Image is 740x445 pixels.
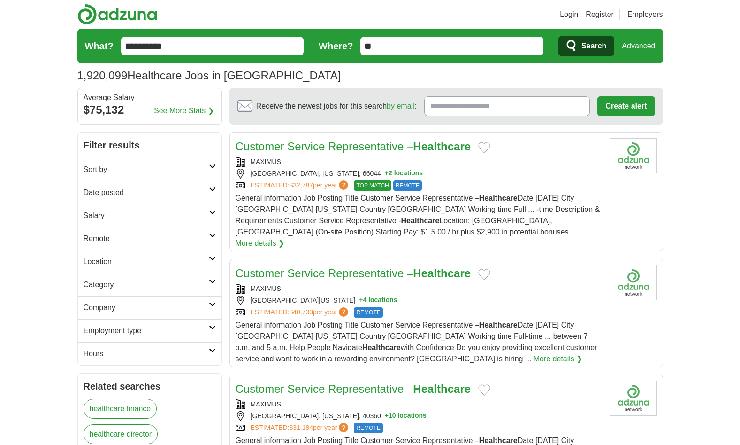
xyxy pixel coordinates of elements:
[339,307,348,317] span: ?
[256,101,417,112] span: Receive the newest jobs for this search :
[154,105,214,117] a: See More Stats ❯
[359,296,397,305] button: +4 locations
[251,180,351,191] a: ESTIMATED:$32,787per year?
[84,302,209,313] h2: Company
[413,383,471,395] strong: Healthcare
[610,381,657,416] img: Company logo
[236,140,471,153] a: Customer Service Representative –Healthcare
[289,308,313,316] span: $40,733
[610,265,657,300] img: Company logo
[597,96,655,116] button: Create alert
[84,325,209,336] h2: Employment type
[78,227,221,250] a: Remote
[78,158,221,181] a: Sort by
[78,296,221,319] a: Company
[84,424,158,444] a: healthcare director
[558,36,614,56] button: Search
[413,267,471,280] strong: Healthcare
[78,133,221,158] h2: Filter results
[385,411,389,421] span: +
[84,94,216,101] div: Average Salary
[478,384,490,396] button: Add to favorite jobs
[84,101,216,118] div: $75,132
[236,157,603,167] div: MAXIMUS
[78,319,221,342] a: Employment type
[77,67,128,84] span: 1,920,099
[78,250,221,273] a: Location
[354,180,391,191] span: TOP MATCH
[586,9,614,20] a: Register
[385,411,427,421] button: +10 locations
[359,296,363,305] span: +
[84,399,157,419] a: healthcare finance
[339,423,348,432] span: ?
[236,169,603,179] div: [GEOGRAPHIC_DATA], [US_STATE], 66044
[77,4,157,25] img: Adzuna logo
[77,69,341,82] h1: Healthcare Jobs in [GEOGRAPHIC_DATA]
[354,423,382,433] span: REMOTE
[236,296,603,305] div: [GEOGRAPHIC_DATA][US_STATE]
[236,399,603,409] div: MAXIMUS
[84,210,209,221] h2: Salary
[622,37,655,55] a: Advanced
[339,180,348,190] span: ?
[236,383,471,395] a: Customer Service Representative –Healthcare
[84,164,209,175] h2: Sort by
[236,267,471,280] a: Customer Service Representative –Healthcare
[289,424,313,431] span: $31,184
[581,37,606,55] span: Search
[413,140,471,153] strong: Healthcare
[479,194,518,202] strong: Healthcare
[534,353,583,365] a: More details ❯
[289,181,313,189] span: $32,787
[393,180,422,191] span: REMOTE
[85,39,114,53] label: What?
[78,181,221,204] a: Date posted
[385,169,389,179] span: +
[78,342,221,365] a: Hours
[84,256,209,267] h2: Location
[478,142,490,153] button: Add to favorite jobs
[78,273,221,296] a: Category
[84,233,209,244] h2: Remote
[478,269,490,280] button: Add to favorite jobs
[479,321,518,329] strong: Healthcare
[78,204,221,227] a: Salary
[610,138,657,173] img: Company logo
[385,169,423,179] button: +2 locations
[84,187,209,198] h2: Date posted
[236,411,603,421] div: [GEOGRAPHIC_DATA], [US_STATE], 40360
[251,307,351,318] a: ESTIMATED:$40,733per year?
[236,284,603,294] div: MAXIMUS
[236,238,285,249] a: More details ❯
[84,348,209,359] h2: Hours
[84,379,216,393] h2: Related searches
[84,279,209,290] h2: Category
[236,194,600,236] span: General information Job Posting Title Customer Service Representative – Date [DATE] City [GEOGRAP...
[560,9,578,20] a: Login
[387,102,415,110] a: by email
[236,321,597,363] span: General information Job Posting Title Customer Service Representative – Date [DATE] City [GEOGRAP...
[401,217,440,225] strong: Healthcare
[354,307,382,318] span: REMOTE
[362,344,401,351] strong: Healthcare
[251,423,351,433] a: ESTIMATED:$31,184per year?
[479,437,518,445] strong: Healthcare
[319,39,353,53] label: Where?
[627,9,663,20] a: Employers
